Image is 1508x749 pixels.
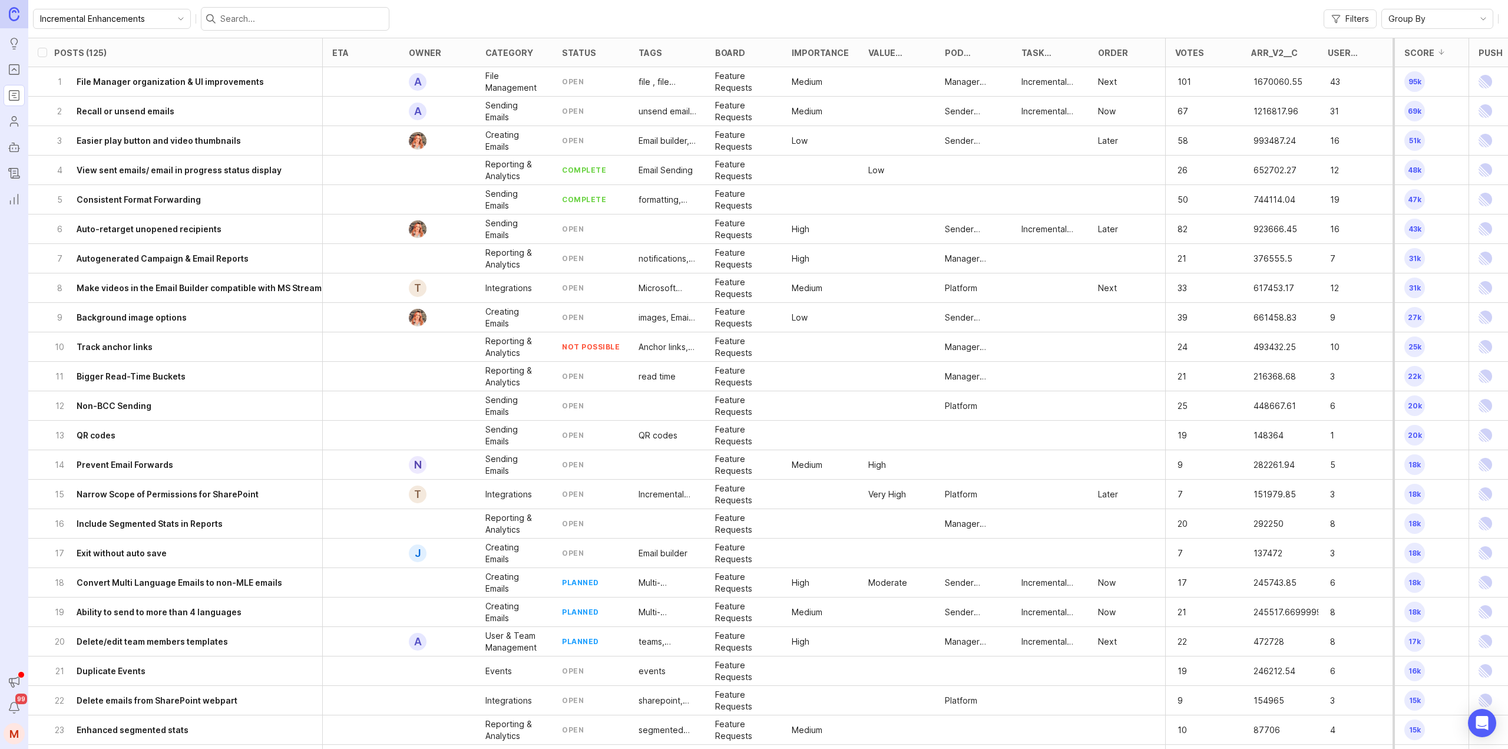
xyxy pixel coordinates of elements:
p: 493432.25 [1251,339,1288,355]
p: 11 [54,371,65,382]
p: 22 [54,695,65,707]
div: Low [868,164,884,176]
img: Linear Logo [1479,67,1492,96]
p: 137472 [1251,545,1288,562]
p: 82 [1175,221,1212,237]
a: Ideas [4,33,25,54]
div: open [562,136,584,146]
p: 21 [1175,250,1212,267]
p: 6 [1328,398,1364,414]
p: 3 [1328,368,1364,385]
p: Now [1098,105,1116,117]
p: 8 [1328,516,1364,532]
span: 95k [1404,71,1425,92]
p: 2 [54,105,65,117]
h6: Auto-retarget unopened recipients [77,223,221,235]
p: 16 [54,518,65,530]
p: 4 [1328,722,1364,738]
a: Changelog [4,163,25,184]
p: 744114.04 [1251,192,1288,208]
p: Sender Experience [945,135,1003,147]
img: Linear Logo [1479,185,1492,214]
p: 17 [54,547,65,559]
p: 20 [54,636,65,648]
p: 19 [1175,663,1212,679]
div: open [562,77,584,87]
h6: Duplicate Events [77,665,145,677]
div: Sending Emails [485,100,543,123]
span: Filters [1345,13,1369,25]
p: 101 [1175,74,1212,90]
p: Feature Requests [715,217,773,241]
p: 22 [1175,633,1212,650]
img: Linear Logo [1479,509,1492,538]
p: 17 [1175,575,1212,591]
img: Linear Logo [1479,303,1492,332]
p: Next [1098,76,1117,88]
div: Posts (125) [54,48,107,57]
p: 9 [1175,692,1212,709]
button: Notifications [4,697,25,718]
img: Linear Logo [1479,656,1492,685]
button: 8Make videos in the Email Builder compatible with MS Stream [54,273,322,302]
img: Linear Logo [1479,421,1492,450]
p: 993487.24 [1251,133,1288,149]
p: Medium [792,105,822,117]
h6: Ability to send to more than 4 languages [77,606,242,618]
p: 7 [1175,486,1212,503]
p: notifications, Analytics [639,253,696,265]
button: 4View sent emails/ email in progress status display [54,156,322,184]
p: Email builder, videos [639,135,696,147]
img: Linear Logo [1479,450,1492,479]
img: Linear Logo [1479,391,1492,420]
button: 22Delete emails from SharePoint webpart [54,686,322,715]
p: Feature Requests [715,188,773,212]
img: Linear Logo [1479,97,1492,126]
img: Linear Logo [1479,215,1492,243]
img: Linear Logo [1479,362,1492,391]
div: Reporting & Analytics [485,159,543,182]
h6: Convert Multi Language Emails to non-MLE emails [77,577,282,589]
span: 48k [1404,160,1425,180]
p: Low [792,135,808,147]
p: 20 [1175,516,1212,532]
p: 923666.45 [1251,221,1288,237]
h6: Easier play button and video thumbnails [77,135,241,147]
div: Later [1098,223,1118,235]
p: 282261.94 [1251,457,1288,473]
a: Roadmaps [4,85,25,106]
div: open [562,253,584,263]
input: Incremental Enhancements [40,12,170,25]
p: 9 [1175,457,1212,473]
input: Search... [220,12,384,25]
div: formatting, Email builder, buttons [639,194,696,206]
div: Value Scale [868,48,912,57]
div: Feature Requests [715,159,773,182]
p: Incremental Enhancement [1021,105,1079,117]
p: Medium [792,76,822,88]
p: 245517.66999999998 [1251,604,1288,621]
button: 15Narrow Scope of Permissions for SharePoint [54,480,322,509]
div: T [409,279,426,297]
p: 39 [1175,309,1212,326]
h6: Make videos in the Email Builder compatible with MS Stream [77,282,322,294]
p: 7 [1175,545,1212,562]
button: 20Delete/edit team members templates [54,627,322,656]
div: board [715,48,745,57]
a: Users [4,111,25,132]
p: 9 [54,312,65,324]
div: status [562,48,596,57]
button: 16Include Segmented Stats in Reports [54,509,322,538]
div: Reporting & Analytics [485,247,543,270]
p: Sending Emails [485,217,543,241]
div: Open Intercom Messenger [1468,709,1496,737]
button: Filters [1324,9,1377,28]
p: Feature Requests [715,100,773,123]
p: 3 [1328,486,1364,503]
button: 9Background image options [54,303,322,332]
